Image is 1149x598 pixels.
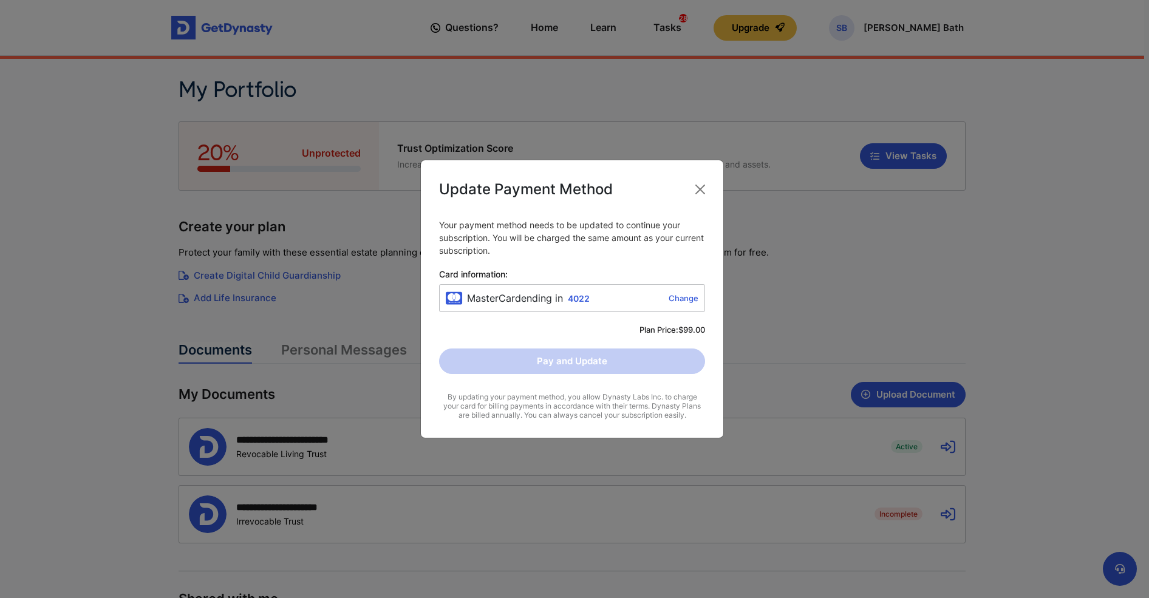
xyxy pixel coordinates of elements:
[439,178,613,200] div: Update Payment Method
[690,180,710,199] button: Close
[595,293,698,303] a: Change
[568,293,590,304] span: 4022
[467,291,698,305] div: MasterCard ending in
[439,324,705,336] div: Plan Price: $99.00
[439,269,705,279] span: Card information:
[439,219,705,257] p: Your payment method needs to be updated to continue your subscription. You will be charged the sa...
[439,392,705,420] div: By updating your payment method, you allow Dynasty Labs Inc. to charge your card for billing paym...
